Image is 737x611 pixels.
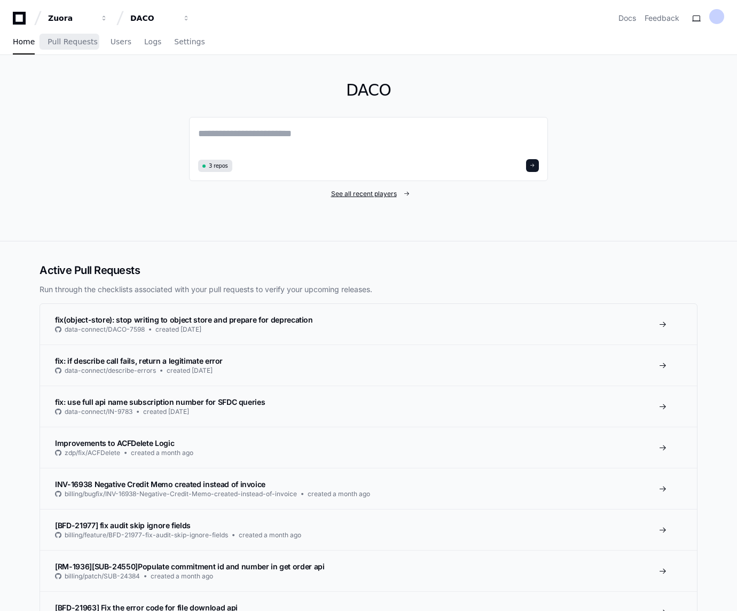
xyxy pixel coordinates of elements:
[55,356,223,365] span: fix: if describe call fails, return a legitimate error
[55,521,191,530] span: [BFD-21977] fix audit skip ignore fields
[144,30,161,54] a: Logs
[40,509,697,550] a: [BFD-21977] fix audit skip ignore fieldsbilling/feature/BFD-21977-fix-audit-skip-ignore-fieldscre...
[55,480,265,489] span: INV-16938 Negative Credit Memo created instead of invoice
[44,9,112,28] button: Zuora
[189,190,548,198] a: See all recent players
[151,572,213,581] span: created a month ago
[111,38,131,45] span: Users
[65,531,228,539] span: billing/feature/BFD-21977-fix-audit-skip-ignore-fields
[143,408,189,416] span: created [DATE]
[55,397,265,406] span: fix: use full api name subscription number for SFDC queries
[48,30,97,54] a: Pull Requests
[65,408,132,416] span: data-connect/IN-9783
[331,190,397,198] span: See all recent players
[65,490,297,498] span: billing/bugfix/INV-16938-Negative-Credit-Memo-created-instead-of-invoice
[618,13,636,23] a: Docs
[40,344,697,386] a: fix: if describe call fails, return a legitimate errordata-connect/describe-errorscreated [DATE]
[40,386,697,427] a: fix: use full api name subscription number for SFDC queriesdata-connect/IN-9783created [DATE]
[55,315,313,324] span: fix(object-store): stop writing to object store and prepare for deprecation
[308,490,370,498] span: created a month ago
[239,531,301,539] span: created a month ago
[55,562,325,571] span: [RM-1936][SUB-24550]Populate commitment id and number in get order api
[48,13,94,23] div: Zuora
[55,438,174,448] span: Improvements to ACFDelete Logic
[65,325,145,334] span: data-connect/DACO-7598
[111,30,131,54] a: Users
[40,284,697,295] p: Run through the checklists associated with your pull requests to verify your upcoming releases.
[13,38,35,45] span: Home
[645,13,679,23] button: Feedback
[155,325,201,334] span: created [DATE]
[209,162,228,170] span: 3 repos
[48,38,97,45] span: Pull Requests
[174,38,205,45] span: Settings
[126,9,194,28] button: DACO
[40,550,697,591] a: [RM-1936][SUB-24550]Populate commitment id and number in get order apibilling/patch/SUB-24384crea...
[13,30,35,54] a: Home
[131,449,193,457] span: created a month ago
[167,366,213,375] span: created [DATE]
[40,263,697,278] h2: Active Pull Requests
[40,427,697,468] a: Improvements to ACFDelete Logiczdp/fix/ACFDeletecreated a month ago
[65,366,156,375] span: data-connect/describe-errors
[40,304,697,344] a: fix(object-store): stop writing to object store and prepare for deprecationdata-connect/DACO-7598...
[189,81,548,100] h1: DACO
[65,572,140,581] span: billing/patch/SUB-24384
[144,38,161,45] span: Logs
[40,468,697,509] a: INV-16938 Negative Credit Memo created instead of invoicebilling/bugfix/INV-16938-Negative-Credit...
[130,13,176,23] div: DACO
[65,449,120,457] span: zdp/fix/ACFDelete
[174,30,205,54] a: Settings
